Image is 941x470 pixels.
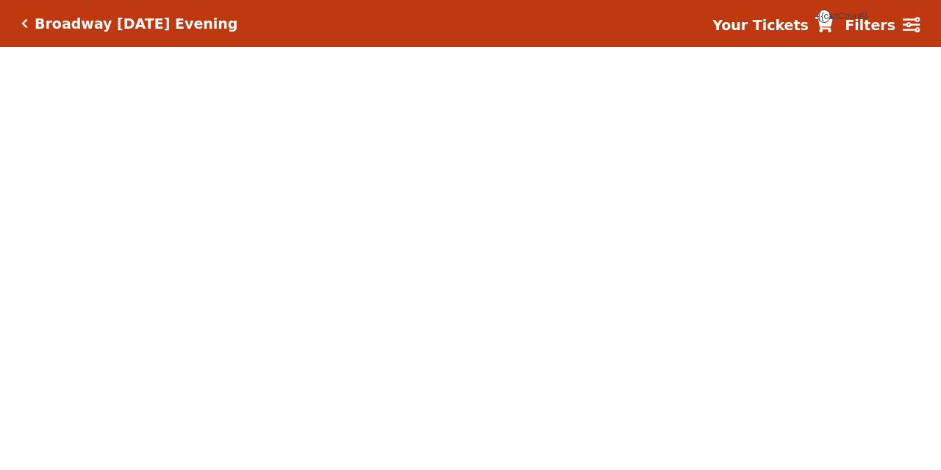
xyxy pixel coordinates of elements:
a: Click here to go back to filters [21,18,28,29]
h5: Broadway [DATE] Evening [35,15,237,32]
strong: Your Tickets [712,17,809,33]
a: Filters [845,15,920,36]
strong: Filters [845,17,895,33]
span: {{cartCount}} [817,10,831,23]
a: Your Tickets {{cartCount}} [712,15,833,36]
